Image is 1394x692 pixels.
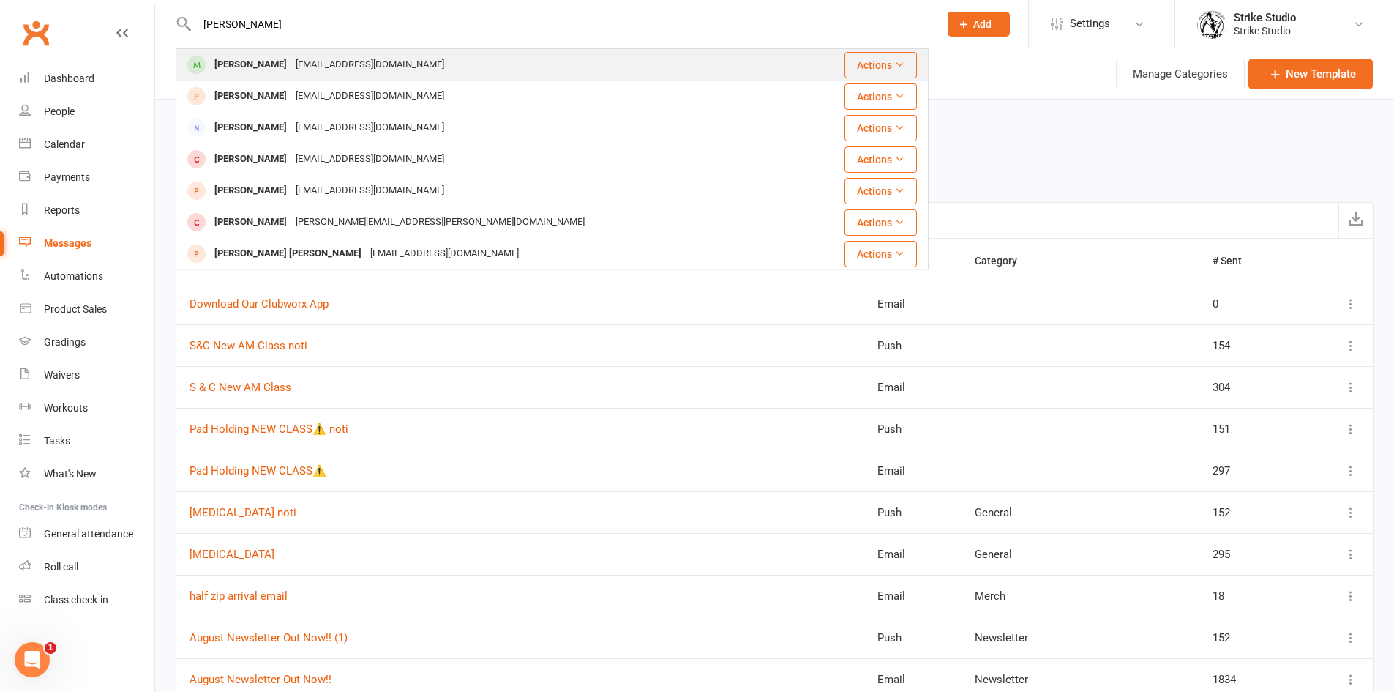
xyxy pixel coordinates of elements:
[210,117,291,138] div: [PERSON_NAME]
[844,178,917,204] button: Actions
[1234,24,1297,37] div: Strike Studio
[44,336,86,348] div: Gradings
[19,62,154,95] a: Dashboard
[864,617,962,658] td: Push
[291,54,449,75] div: [EMAIL_ADDRESS][DOMAIN_NAME]
[975,507,1185,519] div: General
[864,324,962,366] td: Push
[44,369,80,381] div: Waivers
[1248,59,1373,89] a: New Template
[291,117,449,138] div: [EMAIL_ADDRESS][DOMAIN_NAME]
[844,241,917,267] button: Actions
[1116,59,1245,89] button: Manage Categories
[975,590,1185,603] div: Merch
[210,243,366,264] div: [PERSON_NAME] [PERSON_NAME]
[291,212,589,233] div: [PERSON_NAME][EMAIL_ADDRESS][PERSON_NAME][DOMAIN_NAME]
[19,458,154,491] a: What's New
[210,212,291,233] div: [PERSON_NAME]
[1197,10,1226,39] img: thumb_image1723780799.png
[1234,11,1297,24] div: Strike Studio
[190,297,329,310] a: Download Our Clubworx App
[19,95,154,128] a: People
[44,402,88,414] div: Workouts
[44,204,80,216] div: Reports
[1213,632,1294,644] div: 152
[1213,465,1294,477] div: 297
[19,128,154,161] a: Calendar
[1213,548,1294,561] div: 295
[844,146,917,173] button: Actions
[44,468,97,480] div: What's New
[19,359,154,392] a: Waivers
[44,237,91,249] div: Messages
[975,548,1185,561] div: General
[210,180,291,201] div: [PERSON_NAME]
[19,584,154,617] a: Class kiosk mode
[1213,340,1294,352] div: 154
[44,435,70,447] div: Tasks
[19,194,154,227] a: Reports
[1213,298,1294,310] div: 0
[19,326,154,359] a: Gradings
[1213,423,1294,436] div: 151
[190,464,326,477] a: Pad Holding NEW CLASS⚠️
[44,561,78,573] div: Roll call
[44,72,94,84] div: Dashboard
[190,506,296,519] a: [MEDICAL_DATA] noti
[864,408,962,450] td: Push
[1213,590,1294,603] div: 18
[44,594,108,606] div: Class check-in
[864,533,962,575] td: Email
[1213,252,1258,269] button: # Sent
[1070,7,1110,40] span: Settings
[291,180,449,201] div: [EMAIL_ADDRESS][DOMAIN_NAME]
[19,518,154,551] a: General attendance kiosk mode
[864,575,962,617] td: Email
[975,632,1185,644] div: Newsletter
[1213,255,1258,267] span: # Sent
[1213,382,1294,394] div: 304
[864,450,962,491] td: Email
[18,15,54,51] a: Clubworx
[844,83,917,110] button: Actions
[190,589,288,603] a: half zip arrival email
[19,260,154,293] a: Automations
[366,243,523,264] div: [EMAIL_ADDRESS][DOMAIN_NAME]
[190,673,331,686] a: August Newsletter Out Now!!
[190,423,348,436] a: Pad Holding NEW CLASS⚠️ noti
[210,149,291,170] div: [PERSON_NAME]
[19,161,154,194] a: Payments
[44,105,75,117] div: People
[192,14,929,34] input: Search...
[44,270,103,282] div: Automations
[19,293,154,326] a: Product Sales
[973,18,992,30] span: Add
[210,54,291,75] div: [PERSON_NAME]
[44,171,90,183] div: Payments
[19,227,154,260] a: Messages
[864,491,962,533] td: Push
[1213,674,1294,686] div: 1834
[19,392,154,425] a: Workouts
[864,283,962,324] td: Email
[19,425,154,458] a: Tasks
[975,674,1185,686] div: Newsletter
[864,366,962,408] td: Email
[844,209,917,236] button: Actions
[190,381,291,394] a: S & C New AM Class
[975,252,1033,269] button: Category
[844,52,917,78] button: Actions
[19,551,154,584] a: Roll call
[44,138,85,150] div: Calendar
[948,12,1010,37] button: Add
[291,86,449,107] div: [EMAIL_ADDRESS][DOMAIN_NAME]
[190,631,348,644] a: August Newsletter Out Now!! (1)
[44,528,133,540] div: General attendance
[44,303,107,315] div: Product Sales
[45,642,56,654] span: 1
[975,255,1033,267] span: Category
[1213,507,1294,519] div: 152
[291,149,449,170] div: [EMAIL_ADDRESS][DOMAIN_NAME]
[190,548,274,561] a: [MEDICAL_DATA]
[210,86,291,107] div: [PERSON_NAME]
